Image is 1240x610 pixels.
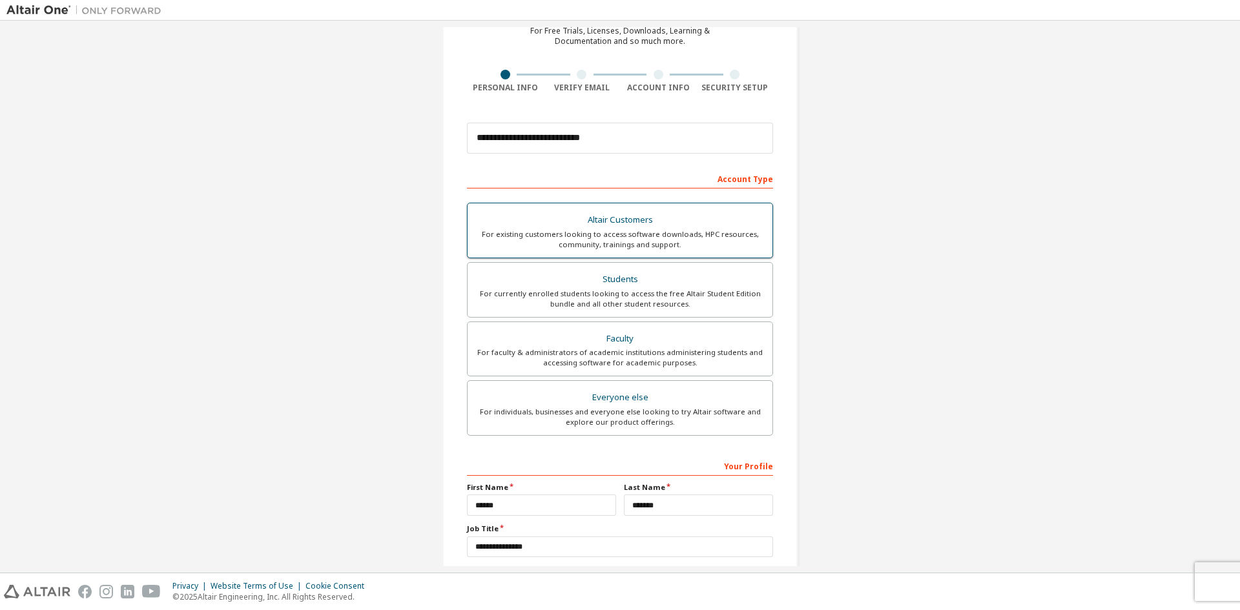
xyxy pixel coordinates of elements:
div: Altair Customers [475,211,765,229]
p: © 2025 Altair Engineering, Inc. All Rights Reserved. [172,591,372,602]
div: For existing customers looking to access software downloads, HPC resources, community, trainings ... [475,229,765,250]
div: Faculty [475,330,765,348]
div: For faculty & administrators of academic institutions administering students and accessing softwa... [475,347,765,368]
div: For individuals, businesses and everyone else looking to try Altair software and explore our prod... [475,407,765,427]
label: Last Name [624,482,773,493]
div: Privacy [172,581,211,591]
img: Altair One [6,4,168,17]
div: Personal Info [467,83,544,93]
div: For Free Trials, Licenses, Downloads, Learning & Documentation and so much more. [530,26,710,46]
div: Everyone else [475,389,765,407]
label: Country [467,565,773,575]
div: Students [475,270,765,289]
div: Account Info [620,83,697,93]
label: First Name [467,482,616,493]
img: youtube.svg [142,585,161,598]
div: Your Profile [467,455,773,476]
div: Security Setup [697,83,774,93]
label: Job Title [467,524,773,534]
img: linkedin.svg [121,585,134,598]
div: Cookie Consent [305,581,372,591]
div: For currently enrolled students looking to access the free Altair Student Edition bundle and all ... [475,289,765,309]
div: Account Type [467,168,773,188]
img: altair_logo.svg [4,585,70,598]
div: Verify Email [544,83,621,93]
div: Website Terms of Use [211,581,305,591]
img: facebook.svg [78,585,92,598]
img: instagram.svg [99,585,113,598]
